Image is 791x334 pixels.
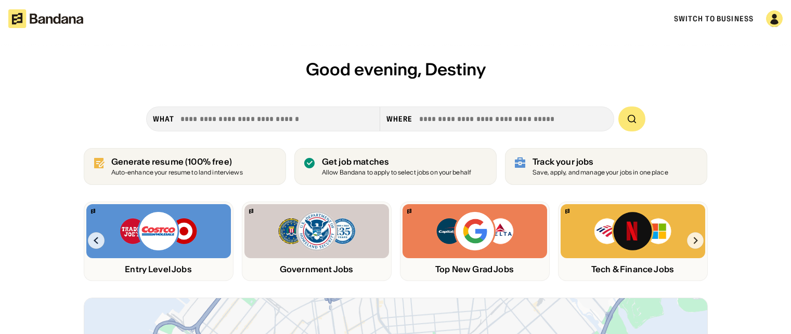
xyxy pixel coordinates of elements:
[407,209,411,213] img: Bandana logo
[249,209,253,213] img: Bandana logo
[400,202,550,281] a: Bandana logoCapital One, Google, Delta logosTop New Grad Jobs
[558,202,708,281] a: Bandana logoBank of America, Netflix, Microsoft logosTech & Finance Jobs
[306,59,486,80] span: Good evening, Destiny
[561,264,705,274] div: Tech & Finance Jobs
[244,264,389,274] div: Government Jobs
[505,148,707,185] a: Track your jobs Save, apply, and manage your jobs in one place
[386,114,413,124] div: Where
[84,148,286,185] a: Generate resume (100% free)Auto-enhance your resume to land interviews
[119,210,198,252] img: Trader Joe’s, Costco, Target logos
[8,9,83,28] img: Bandana logotype
[322,169,471,176] div: Allow Bandana to apply to select jobs on your behalf
[185,156,232,167] span: (100% free)
[88,232,105,249] img: Left Arrow
[84,202,234,281] a: Bandana logoTrader Joe’s, Costco, Target logosEntry Level Jobs
[687,232,704,249] img: Right Arrow
[277,210,356,252] img: FBI, DHS, MWRD logos
[111,169,243,176] div: Auto-enhance your resume to land interviews
[153,114,174,124] div: what
[533,157,668,167] div: Track your jobs
[435,210,514,252] img: Capital One, Google, Delta logos
[403,264,547,274] div: Top New Grad Jobs
[294,148,497,185] a: Get job matches Allow Bandana to apply to select jobs on your behalf
[86,264,231,274] div: Entry Level Jobs
[565,209,569,213] img: Bandana logo
[593,210,672,252] img: Bank of America, Netflix, Microsoft logos
[674,14,754,23] a: Switch to Business
[322,157,471,167] div: Get job matches
[242,202,392,281] a: Bandana logoFBI, DHS, MWRD logosGovernment Jobs
[533,169,668,176] div: Save, apply, and manage your jobs in one place
[91,209,95,213] img: Bandana logo
[111,157,243,167] div: Generate resume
